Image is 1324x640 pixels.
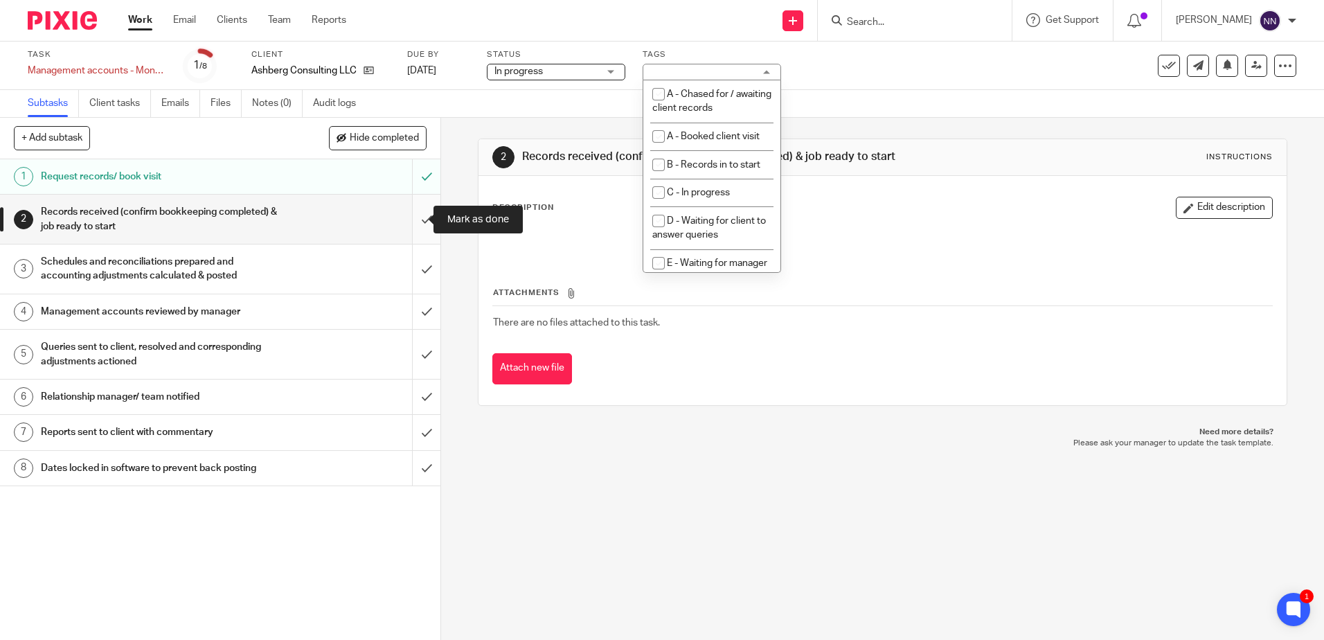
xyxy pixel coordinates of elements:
[313,90,366,117] a: Audit logs
[1176,197,1273,219] button: Edit description
[14,345,33,364] div: 5
[252,90,303,117] a: Notes (0)
[14,302,33,321] div: 4
[667,160,760,170] span: B - Records in to start
[652,258,767,283] span: E - Waiting for manager review/approval
[493,289,560,296] span: Attachments
[487,49,625,60] label: Status
[173,13,196,27] a: Email
[89,90,151,117] a: Client tasks
[14,259,33,278] div: 3
[492,353,572,384] button: Attach new file
[1259,10,1281,32] img: svg%3E
[14,387,33,407] div: 6
[522,150,912,164] h1: Records received (confirm bookkeeping completed) & job ready to start
[14,126,90,150] button: + Add subtask
[41,251,279,287] h1: Schedules and reconciliations prepared and accounting adjustments calculated & posted
[492,146,515,168] div: 2
[14,210,33,229] div: 2
[41,422,279,443] h1: Reports sent to client with commentary
[312,13,346,27] a: Reports
[492,427,1273,438] p: Need more details?
[161,90,200,117] a: Emails
[41,337,279,372] h1: Queries sent to client, resolved and corresponding adjustments actioned
[350,133,419,144] span: Hide completed
[1176,13,1252,27] p: [PERSON_NAME]
[199,62,207,70] small: /8
[652,89,771,114] span: A - Chased for / awaiting client records
[28,64,166,78] div: Management accounts - Monthly
[407,66,436,75] span: [DATE]
[492,202,554,213] p: Description
[846,17,970,29] input: Search
[492,438,1273,449] p: Please ask your manager to update the task template.
[1300,589,1314,603] div: 1
[1046,15,1099,25] span: Get Support
[41,301,279,322] h1: Management accounts reviewed by manager
[14,167,33,186] div: 1
[28,11,97,30] img: Pixie
[493,318,660,328] span: There are no files attached to this task.
[251,49,390,60] label: Client
[211,90,242,117] a: Files
[268,13,291,27] a: Team
[251,64,357,78] p: Ashberg Consulting LLC
[667,188,730,197] span: C - In progress
[193,57,207,73] div: 1
[28,90,79,117] a: Subtasks
[41,202,279,237] h1: Records received (confirm bookkeeping completed) & job ready to start
[14,459,33,478] div: 8
[41,386,279,407] h1: Relationship manager/ team notified
[652,216,766,240] span: D - Waiting for client to answer queries
[494,66,543,76] span: In progress
[329,126,427,150] button: Hide completed
[667,132,760,141] span: A - Booked client visit
[217,13,247,27] a: Clients
[41,166,279,187] h1: Request records/ book visit
[128,13,152,27] a: Work
[407,49,469,60] label: Due by
[643,49,781,60] label: Tags
[28,49,166,60] label: Task
[41,458,279,479] h1: Dates locked in software to prevent back posting
[14,423,33,442] div: 7
[1206,152,1273,163] div: Instructions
